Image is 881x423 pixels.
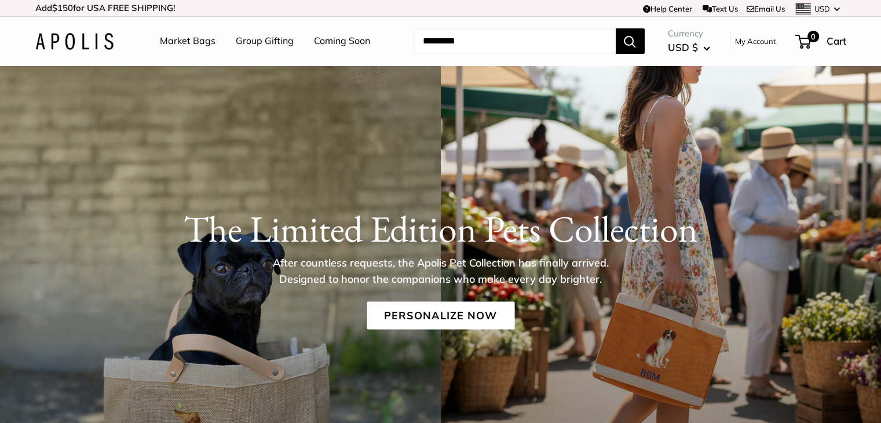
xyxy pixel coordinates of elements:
span: 0 [807,31,818,42]
input: Search... [414,28,616,54]
button: USD $ [668,38,710,57]
h1: The Limited Edition Pets Collection [35,207,846,251]
a: 0 Cart [796,32,846,50]
a: Group Gifting [236,32,294,50]
p: After countless requests, the Apolis Pet Collection has finally arrived. Designed to honor the co... [253,255,629,287]
a: Coming Soon [314,32,370,50]
a: Text Us [703,4,738,13]
a: Market Bags [160,32,215,50]
a: My Account [735,34,776,48]
a: Help Center [643,4,692,13]
a: Email Us [747,4,785,13]
span: $150 [52,2,73,13]
button: Search [616,28,645,54]
span: Cart [827,35,846,47]
img: Apolis [35,33,114,50]
span: USD $ [668,41,698,53]
span: USD [814,4,830,13]
span: Currency [668,25,710,42]
a: Personalize Now [367,302,514,330]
